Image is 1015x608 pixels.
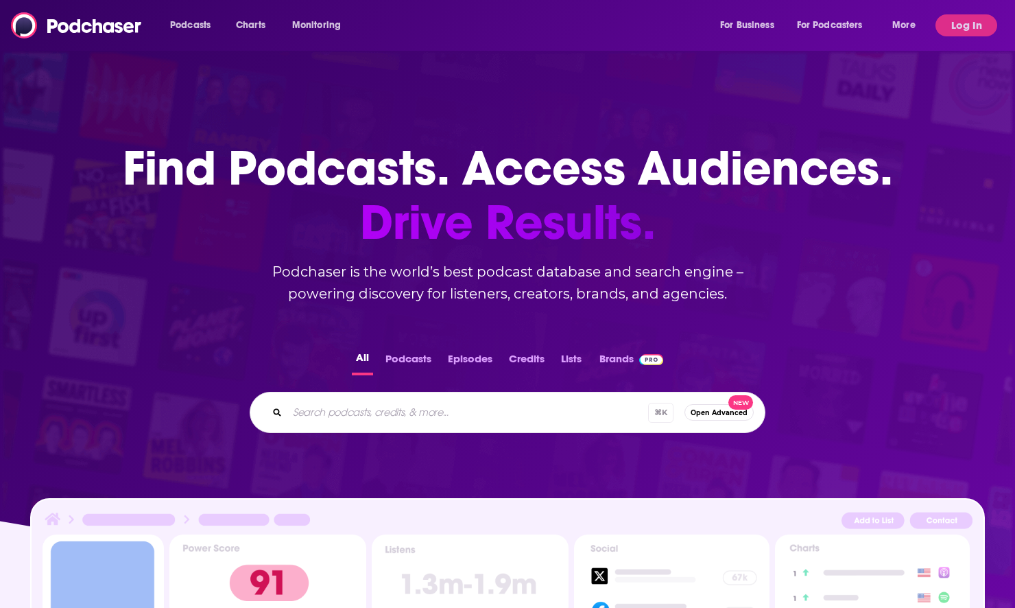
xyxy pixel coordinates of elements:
[250,392,765,433] div: Search podcasts, credits, & more...
[599,349,663,375] a: BrandsPodchaser Pro
[11,12,143,38] img: Podchaser - Follow, Share and Rate Podcasts
[935,14,997,36] button: Log In
[444,349,497,375] button: Episodes
[352,349,373,375] button: All
[170,16,211,35] span: Podcasts
[639,354,663,365] img: Podchaser Pro
[505,349,549,375] button: Credits
[160,14,228,36] button: open menu
[557,349,586,375] button: Lists
[236,16,265,35] span: Charts
[684,404,754,421] button: Open AdvancedNew
[648,403,673,423] span: ⌘ K
[728,395,753,410] span: New
[788,14,883,36] button: open menu
[381,349,435,375] button: Podcasts
[797,16,863,35] span: For Podcasters
[287,401,648,423] input: Search podcasts, credits, & more...
[43,511,972,535] img: Podcast Insights Header
[283,14,359,36] button: open menu
[720,16,774,35] span: For Business
[691,409,748,417] span: Open Advanced
[227,14,274,36] a: Charts
[233,261,782,305] h2: Podchaser is the world’s best podcast database and search engine – powering discovery for listene...
[710,14,791,36] button: open menu
[292,16,341,35] span: Monitoring
[892,16,916,35] span: More
[883,14,933,36] button: open menu
[123,141,893,250] h1: Find Podcasts. Access Audiences.
[123,196,893,250] span: Drive Results.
